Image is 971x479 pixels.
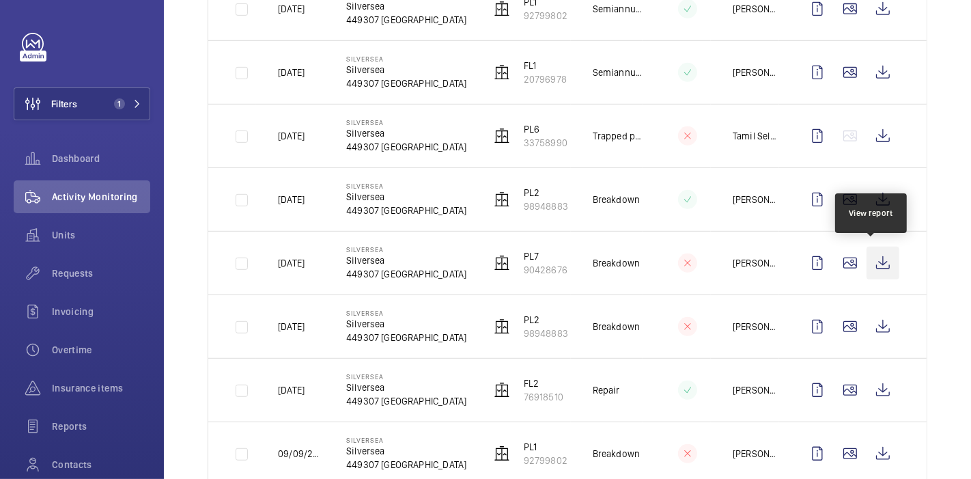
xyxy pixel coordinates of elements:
p: [PERSON_NAME] [733,256,779,270]
p: [DATE] [278,383,305,397]
p: Semiannual maintenance [593,66,643,79]
span: Dashboard [52,152,150,165]
img: elevator.svg [494,128,510,144]
p: [DATE] [278,2,305,16]
p: 449307 [GEOGRAPHIC_DATA] [346,140,466,154]
p: 92799802 [524,9,567,23]
p: [PERSON_NAME] [733,320,779,333]
p: PL6 [524,122,567,136]
span: Units [52,228,150,242]
p: Breakdown [593,193,641,206]
p: [DATE] [278,129,305,143]
p: 449307 [GEOGRAPHIC_DATA] [346,204,466,217]
span: Contacts [52,458,150,471]
p: Silversea [346,245,466,254]
p: 449307 [GEOGRAPHIC_DATA] [346,267,466,281]
p: [DATE] [278,193,305,206]
p: [PERSON_NAME] [733,2,779,16]
p: 76918510 [524,390,563,404]
span: Overtime [52,343,150,357]
span: Insurance items [52,381,150,395]
p: Silversea [346,381,466,394]
p: PL2 [524,313,568,327]
p: FL1 [524,59,567,72]
p: Silversea [346,55,466,63]
img: elevator.svg [494,255,510,271]
p: Silversea [346,317,466,331]
p: 449307 [GEOGRAPHIC_DATA] [346,458,466,471]
p: Silversea [346,126,466,140]
img: elevator.svg [494,382,510,398]
p: 92799802 [524,454,567,467]
div: View report [849,207,893,219]
p: PL7 [524,249,567,263]
p: 449307 [GEOGRAPHIC_DATA] [346,394,466,408]
img: elevator.svg [494,64,510,81]
p: Silversea [346,436,466,444]
p: [DATE] [278,256,305,270]
p: Breakdown [593,256,641,270]
img: elevator.svg [494,191,510,208]
p: [PERSON_NAME] [733,447,779,461]
span: Activity Monitoring [52,190,150,204]
p: 449307 [GEOGRAPHIC_DATA] [346,331,466,344]
img: elevator.svg [494,318,510,335]
p: Silversea [346,118,466,126]
p: [PERSON_NAME] [733,193,779,206]
p: 33758990 [524,136,567,150]
span: Invoicing [52,305,150,318]
p: Silversea [346,190,466,204]
p: Breakdown [593,320,641,333]
p: Silversea [346,63,466,77]
p: Silversea [346,254,466,267]
p: 98948883 [524,327,568,340]
p: PL1 [524,440,567,454]
p: [PERSON_NAME] [733,383,779,397]
p: Trapped passenger [593,129,643,143]
p: [PERSON_NAME] [733,66,779,79]
p: Breakdown [593,447,641,461]
p: [DATE] [278,66,305,79]
span: 1 [114,98,125,109]
p: [DATE] [278,320,305,333]
span: Filters [51,97,77,111]
p: 90428676 [524,263,567,277]
button: Filters1 [14,87,150,120]
p: Tamil Selvan A/L Goval [733,129,779,143]
p: FL2 [524,377,563,390]
p: 09/09/2025 [278,447,324,461]
p: PL2 [524,186,568,200]
span: Requests [52,266,150,280]
p: Silversea [346,444,466,458]
p: 449307 [GEOGRAPHIC_DATA] [346,13,466,27]
p: Silversea [346,372,466,381]
span: Reports [52,420,150,433]
img: elevator.svg [494,446,510,462]
p: Silversea [346,309,466,317]
p: Semiannual maintenance [593,2,643,16]
p: 449307 [GEOGRAPHIC_DATA] [346,77,466,90]
p: Silversea [346,182,466,190]
p: 20796978 [524,72,567,86]
img: elevator.svg [494,1,510,17]
p: Repair [593,383,620,397]
p: 98948883 [524,200,568,213]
